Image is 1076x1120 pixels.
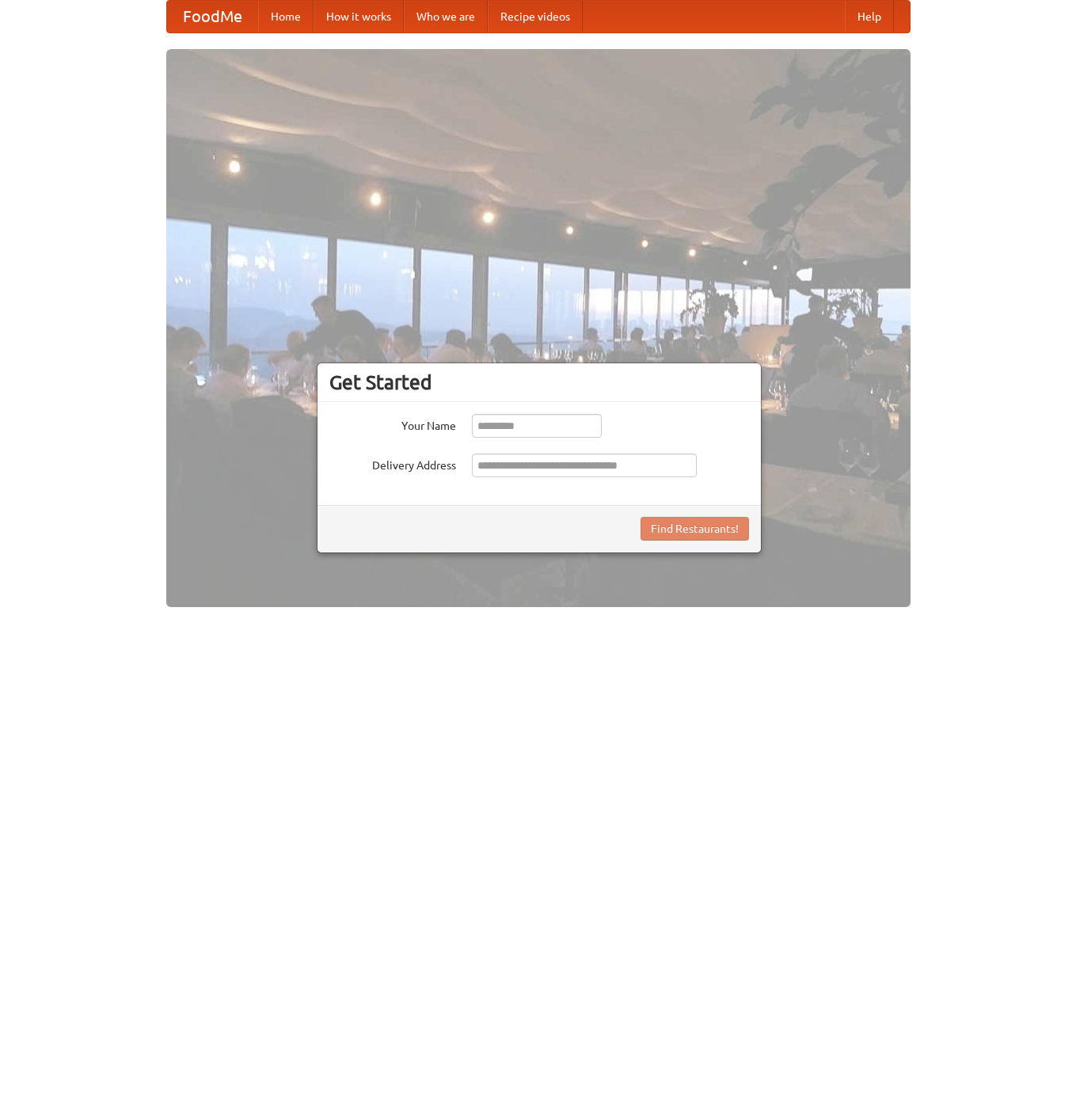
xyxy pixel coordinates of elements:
[329,454,456,473] label: Delivery Address
[329,414,456,434] label: Your Name
[641,517,749,541] button: Find Restaurants!
[488,1,583,32] a: Recipe videos
[314,1,404,32] a: How it works
[167,1,258,32] a: FoodMe
[404,1,488,32] a: Who we are
[845,1,894,32] a: Help
[258,1,314,32] a: Home
[329,370,749,394] h3: Get Started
